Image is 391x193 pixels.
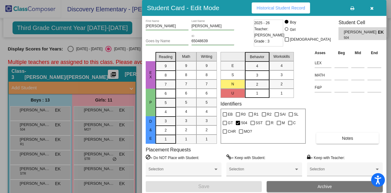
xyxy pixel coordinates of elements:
span: MO? [244,128,252,135]
button: Save [146,181,262,192]
span: Archive [318,184,332,189]
span: M [282,119,285,127]
span: 3 [165,118,167,124]
span: 4 [185,109,187,114]
span: 7 [206,81,208,87]
span: 1 [185,136,187,142]
span: [PERSON_NAME] [344,29,378,35]
span: EB [228,111,233,118]
th: Mid [350,50,366,56]
span: Workskills [273,54,290,59]
span: 3 [280,72,283,78]
span: 1 [280,91,283,96]
span: 1 [256,91,258,96]
h3: Student Card - Edit Mode [147,4,219,12]
span: 4 [256,63,258,69]
button: Historical Student Record [252,2,310,13]
input: assessment [315,58,331,68]
th: Beg [333,50,350,56]
span: R0 [241,111,246,118]
span: P [148,100,153,105]
span: Math [182,54,190,59]
div: Girl [290,27,296,32]
span: GT [228,119,233,127]
span: EX [148,71,153,79]
span: 5 [165,100,167,106]
div: Boy [290,20,296,25]
span: 504 [241,119,247,127]
span: C [293,119,296,127]
span: 8 [185,72,187,78]
span: R1 [254,111,258,118]
span: 3 [185,118,187,124]
span: 1 [206,136,208,142]
span: 3 [256,72,258,78]
span: 6 [206,91,208,96]
span: 9 [206,63,208,69]
span: 1 [165,136,167,142]
span: Behavior [250,54,264,60]
span: 4 [206,109,208,114]
span: Reading [159,54,173,60]
input: Enter ID [192,39,234,43]
span: 7 [165,82,167,87]
span: Teacher: [PERSON_NAME] [254,26,284,38]
span: D & E [148,119,153,141]
span: 4 [165,109,167,115]
span: 504 [344,35,374,40]
span: 6 [185,91,187,96]
span: Save [198,184,209,189]
label: = Keep with Student: [226,154,265,161]
span: R [271,119,274,127]
label: Identifiers [221,101,242,107]
span: 8 [206,72,208,78]
span: [DEMOGRAPHIC_DATA] [290,36,331,43]
span: 5 [206,100,208,105]
span: 7 [185,81,187,87]
span: 2025 - 26 [254,20,270,26]
input: assessment [315,71,331,80]
span: 4 [280,63,283,69]
span: SL [294,111,298,118]
span: R2 [267,111,272,118]
span: CHR [228,128,236,135]
span: SST [256,119,263,127]
span: 5 [185,100,187,105]
label: = Keep with Teacher: [307,154,345,161]
span: EK [378,29,386,35]
span: 3 [206,118,208,124]
input: goes by name [146,39,188,43]
th: Asses [313,50,333,56]
span: 2 [206,127,208,133]
span: 9 [185,63,187,69]
input: assessment [315,83,331,92]
span: Notes [342,136,353,141]
label: Placement Requests [146,147,191,153]
span: 2 [280,81,283,87]
button: Archive [267,181,383,192]
span: 2 [185,127,187,133]
label: = Do NOT Place with Student: [146,154,199,161]
span: 8 [165,72,167,78]
span: Historical Student Record [257,6,305,10]
span: 2 [256,82,258,87]
button: Notes [316,133,379,144]
span: 6 [165,91,167,96]
span: 9 [165,63,167,69]
span: Writing [201,54,212,59]
span: Grade : 3 [254,38,269,44]
th: End [366,50,383,56]
span: SAI [280,111,286,118]
span: 2 [165,128,167,133]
